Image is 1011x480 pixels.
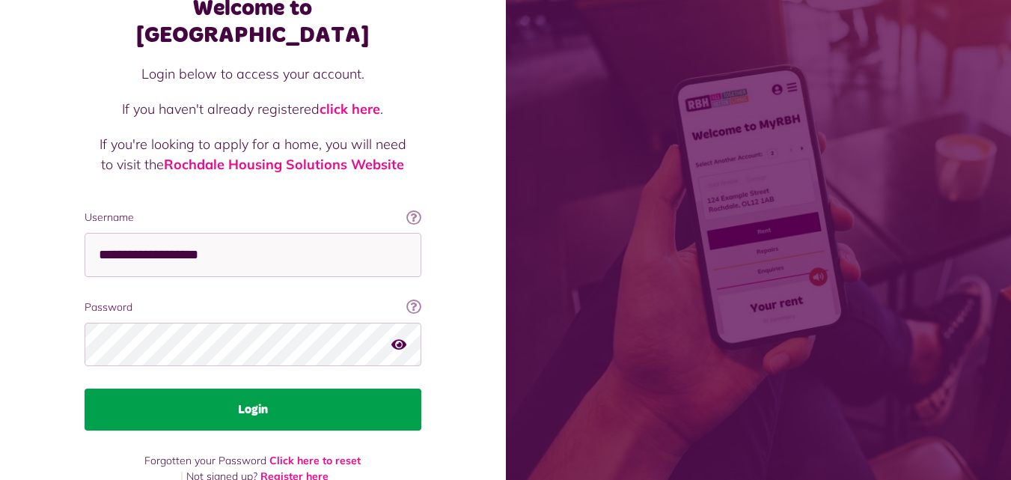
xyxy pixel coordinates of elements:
p: If you haven't already registered . [100,99,406,119]
span: Forgotten your Password [144,454,266,467]
button: Login [85,389,421,431]
p: If you're looking to apply for a home, you will need to visit the [100,134,406,174]
label: Username [85,210,421,225]
label: Password [85,300,421,315]
a: Click here to reset [269,454,361,467]
p: Login below to access your account. [100,64,406,84]
a: Rochdale Housing Solutions Website [164,156,404,173]
a: click here [320,100,380,118]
